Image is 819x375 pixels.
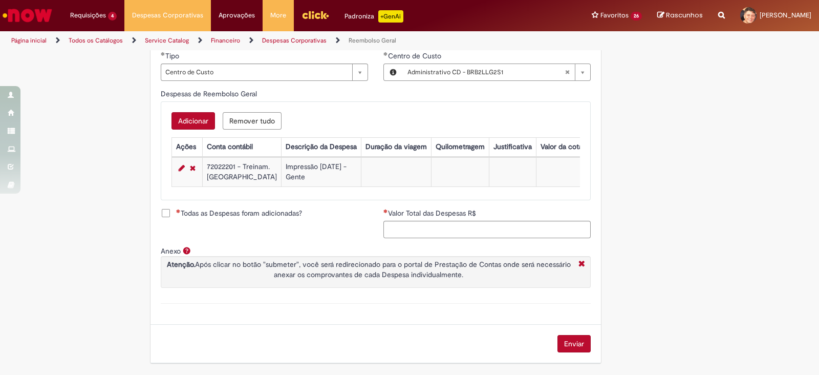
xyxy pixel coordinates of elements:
[187,162,198,174] a: Remover linha 1
[69,36,123,45] a: Todos os Catálogos
[384,64,402,80] button: Centro de Custo, Visualizar este registro Administrativo CD - BRB2LLG2S1
[557,335,591,352] button: Enviar
[161,52,165,56] span: Obrigatório Preenchido
[600,10,629,20] span: Favoritos
[631,12,642,20] span: 26
[407,64,565,80] span: Administrativo CD - BRB2LLG2S1
[8,31,538,50] ul: Trilhas de página
[281,137,361,156] th: Descrição da Despesa
[181,246,193,255] span: Ajuda para Anexo
[145,36,189,45] a: Service Catalog
[202,157,281,186] td: 72022201 - Treinam. [GEOGRAPHIC_DATA]
[176,208,302,218] span: Todas as Despesas foram adicionadas?
[383,209,388,213] span: Necessários
[262,36,327,45] a: Despesas Corporativas
[165,51,181,60] span: Tipo
[161,89,259,98] span: Despesas de Reembolso Geral
[657,11,703,20] a: Rascunhos
[402,64,590,80] a: Administrativo CD - BRB2LLG2S1Limpar campo Centro de Custo
[167,260,195,269] strong: Atenção.
[176,162,187,174] a: Editar Linha 1
[301,7,329,23] img: click_logo_yellow_360x200.png
[281,157,361,186] td: Impressão [DATE] - Gente
[388,209,478,218] span: Valor Total das Despesas R$
[388,51,443,60] span: Centro de Custo
[211,36,240,45] a: Financeiro
[202,137,281,156] th: Conta contábil
[383,221,591,238] input: Valor Total das Despesas R$
[165,64,347,80] span: Centro de Custo
[219,10,255,20] span: Aprovações
[559,64,575,80] abbr: Limpar campo Centro de Custo
[361,137,431,156] th: Duração da viagem
[176,209,181,213] span: Necessários
[11,36,47,45] a: Página inicial
[760,11,811,19] span: [PERSON_NAME]
[576,259,588,270] i: Fechar More information Por anexo
[1,5,54,26] img: ServiceNow
[378,10,403,23] p: +GenAi
[132,10,203,20] span: Despesas Corporativas
[164,259,573,280] p: Após clicar no botão "submeter", você será redirecionado para o portal de Prestação de Contas ond...
[161,246,181,256] label: Anexo
[270,10,286,20] span: More
[666,10,703,20] span: Rascunhos
[108,12,117,20] span: 4
[349,36,396,45] a: Reembolso Geral
[70,10,106,20] span: Requisições
[344,10,403,23] div: Padroniza
[223,112,282,130] button: Remove all rows for Despesas de Reembolso Geral
[171,137,202,156] th: Ações
[431,137,489,156] th: Quilometragem
[489,137,536,156] th: Justificativa
[536,137,598,156] th: Valor da cotação
[171,112,215,130] button: Add a row for Despesas de Reembolso Geral
[383,52,388,56] span: Obrigatório Preenchido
